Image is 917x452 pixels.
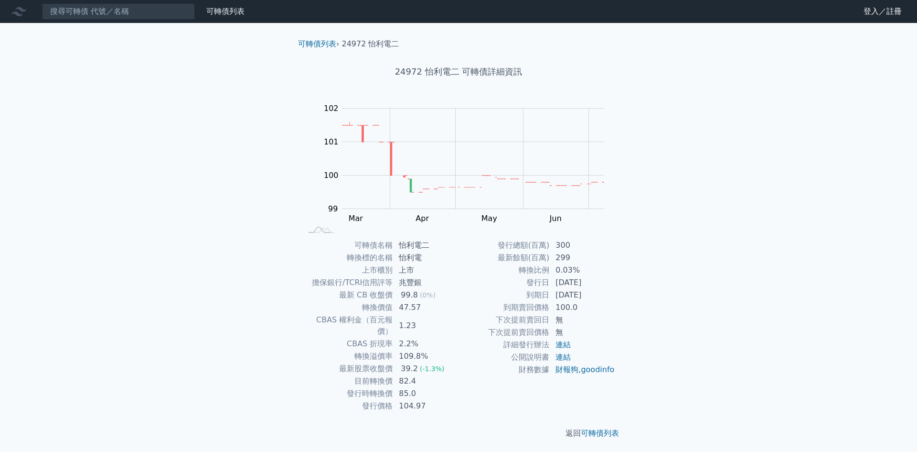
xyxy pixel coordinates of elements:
td: 擔保銀行/TCRI信用評等 [302,276,393,289]
td: 109.8% [393,350,458,363]
g: Chart [313,104,618,223]
a: 連結 [555,340,571,349]
td: 發行時轉換價 [302,387,393,400]
td: 轉換標的名稱 [302,252,393,264]
a: 可轉債列表 [206,7,245,16]
a: 登入／註冊 [856,4,909,19]
td: 300 [550,239,615,252]
td: 最新 CB 收盤價 [302,289,393,301]
td: 轉換溢價率 [302,350,393,363]
td: 上市櫃別 [302,264,393,276]
a: 連結 [555,353,571,362]
tspan: 99 [328,204,338,213]
td: 104.97 [393,400,458,412]
tspan: 102 [324,104,339,113]
td: 發行日 [458,276,550,289]
td: [DATE] [550,289,615,301]
td: 無 [550,326,615,339]
td: 目前轉換價 [302,375,393,387]
td: 轉換價值 [302,301,393,314]
td: CBAS 折現率 [302,338,393,350]
td: 財務數據 [458,364,550,376]
a: 可轉債列表 [298,39,336,48]
tspan: Jun [549,214,562,223]
td: 最新股票收盤價 [302,363,393,375]
td: 到期日 [458,289,550,301]
td: 2.2% [393,338,458,350]
tspan: 101 [324,137,339,146]
tspan: 100 [324,171,339,180]
tspan: Mar [349,214,363,223]
input: 搜尋可轉債 代號／名稱 [42,3,195,20]
td: , [550,364,615,376]
tspan: May [481,214,497,223]
td: 0.03% [550,264,615,276]
td: 100.0 [550,301,615,314]
td: 上市 [393,264,458,276]
td: 1.23 [393,314,458,338]
td: 發行價格 [302,400,393,412]
td: 可轉債名稱 [302,239,393,252]
div: 99.8 [399,289,420,301]
td: 詳細發行辦法 [458,339,550,351]
td: 47.57 [393,301,458,314]
tspan: Apr [416,214,429,223]
a: 財報狗 [555,365,578,374]
td: 無 [550,314,615,326]
li: 24972 怡利電二 [342,38,399,50]
a: goodinfo [581,365,614,374]
td: 下次提前賣回日 [458,314,550,326]
td: 公開說明書 [458,351,550,364]
td: 85.0 [393,387,458,400]
td: 下次提前賣回價格 [458,326,550,339]
li: › [298,38,339,50]
td: 怡利電 [393,252,458,264]
td: [DATE] [550,276,615,289]
span: (-1.3%) [420,365,445,373]
td: 82.4 [393,375,458,387]
span: (0%) [420,291,436,299]
td: 怡利電二 [393,239,458,252]
td: 最新餘額(百萬) [458,252,550,264]
div: 39.2 [399,363,420,375]
a: 可轉債列表 [581,429,619,438]
td: 299 [550,252,615,264]
h1: 24972 怡利電二 可轉債詳細資訊 [290,65,627,78]
p: 返回 [290,428,627,439]
td: 發行總額(百萬) [458,239,550,252]
td: 轉換比例 [458,264,550,276]
td: CBAS 權利金（百元報價） [302,314,393,338]
td: 兆豐銀 [393,276,458,289]
td: 到期賣回價格 [458,301,550,314]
